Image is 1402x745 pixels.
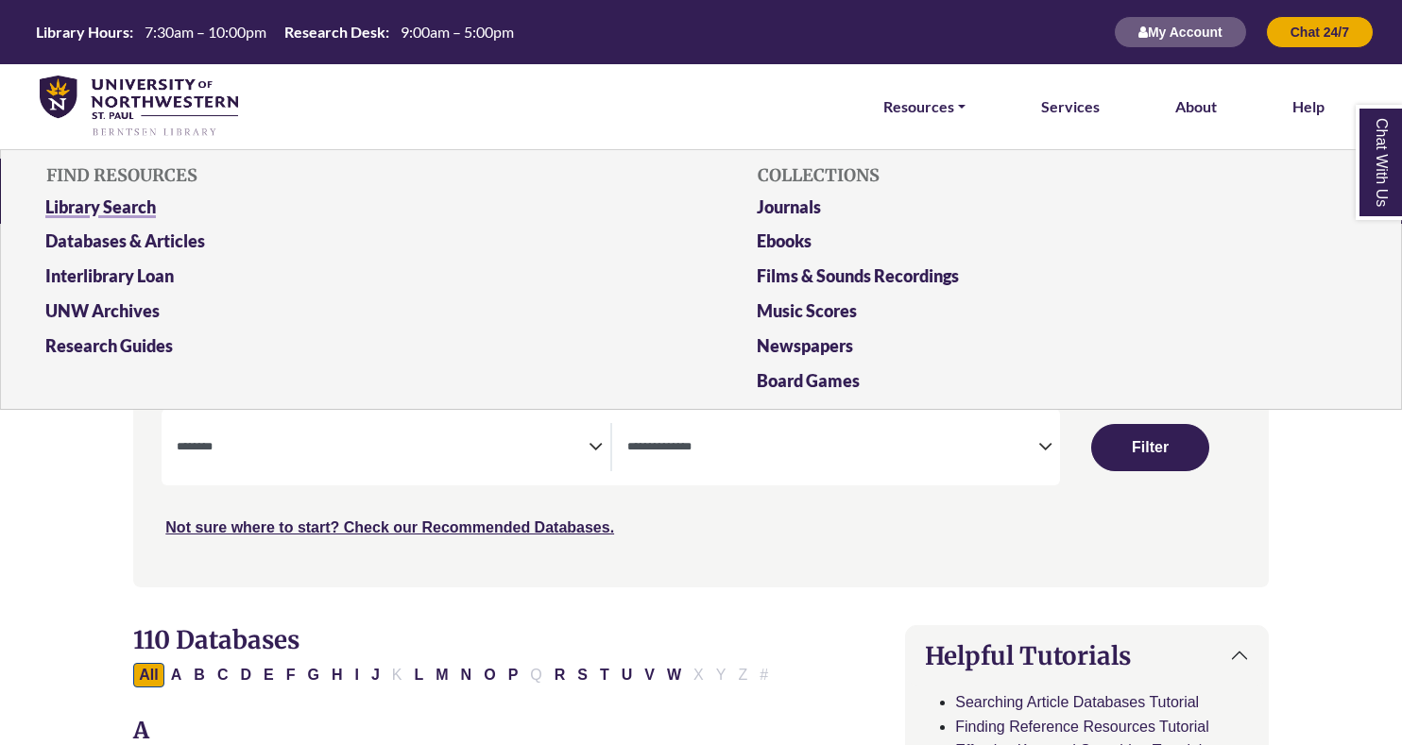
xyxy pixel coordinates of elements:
th: Library Hours: [28,22,134,42]
a: UNW Archives [31,297,659,332]
a: Chat 24/7 [1266,24,1374,40]
th: Research Desk: [277,22,390,42]
button: All [133,663,163,687]
a: Hours Today [28,22,521,43]
table: Hours Today [28,22,521,40]
a: Newspapers [743,332,1371,367]
h5: COLLECTIONS [743,158,1371,194]
button: Filter Results N [455,663,478,687]
button: Chat 24/7 [1266,16,1374,48]
button: Filter Results I [349,663,364,687]
a: Not sure where to start? Check our Recommended Databases. [165,519,614,535]
button: Filter Results B [188,663,211,687]
button: Filter Results W [661,663,687,687]
textarea: Search [177,441,589,456]
button: Submit for Search Results [1091,424,1209,471]
nav: Search filters [133,381,1268,586]
a: Help [1292,94,1325,119]
a: Finding Reference Resources Tutorial [955,719,1209,735]
button: Filter Results U [616,663,639,687]
span: 7:30am – 10:00pm [145,23,266,41]
button: Filter Results P [503,663,524,687]
a: Journals [743,194,1371,229]
button: Filter Results E [258,663,280,687]
a: Music Scores [743,297,1371,332]
a: Ebooks [743,228,1371,262]
button: Helpful Tutorials [906,626,1267,686]
a: My Account [1114,24,1247,40]
a: Research Guides [31,332,659,367]
button: Filter Results A [165,663,188,687]
button: Filter Results F [281,663,301,687]
a: Board Games [743,367,1371,402]
div: Alpha-list to filter by first letter of database name [133,666,776,682]
a: Library Search [31,194,659,229]
button: Filter Results G [301,663,324,687]
button: Filter Results R [549,663,572,687]
button: Filter Results S [572,663,593,687]
button: Filter Results D [234,663,257,687]
img: library_home [40,76,238,139]
button: Filter Results V [639,663,660,687]
button: Filter Results O [478,663,501,687]
textarea: Search [627,441,1039,456]
span: 9:00am – 5:00pm [401,23,514,41]
button: Filter Results L [409,663,430,687]
a: About [1175,94,1217,119]
a: Databases & Articles [31,228,659,262]
button: My Account [1114,16,1247,48]
a: Films & Sounds Recordings [743,262,1371,297]
h5: FIND RESOURCES [31,158,659,194]
button: Filter Results C [212,663,234,687]
button: Filter Results M [430,663,453,687]
button: Filter Results T [594,663,615,687]
a: Resources [883,94,966,119]
a: Services [1041,94,1100,119]
span: 110 Databases [133,624,299,655]
a: Interlibrary Loan [31,262,659,297]
button: Filter Results J [366,663,385,687]
a: Searching Article Databases Tutorial [955,694,1199,710]
button: Filter Results H [326,663,349,687]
